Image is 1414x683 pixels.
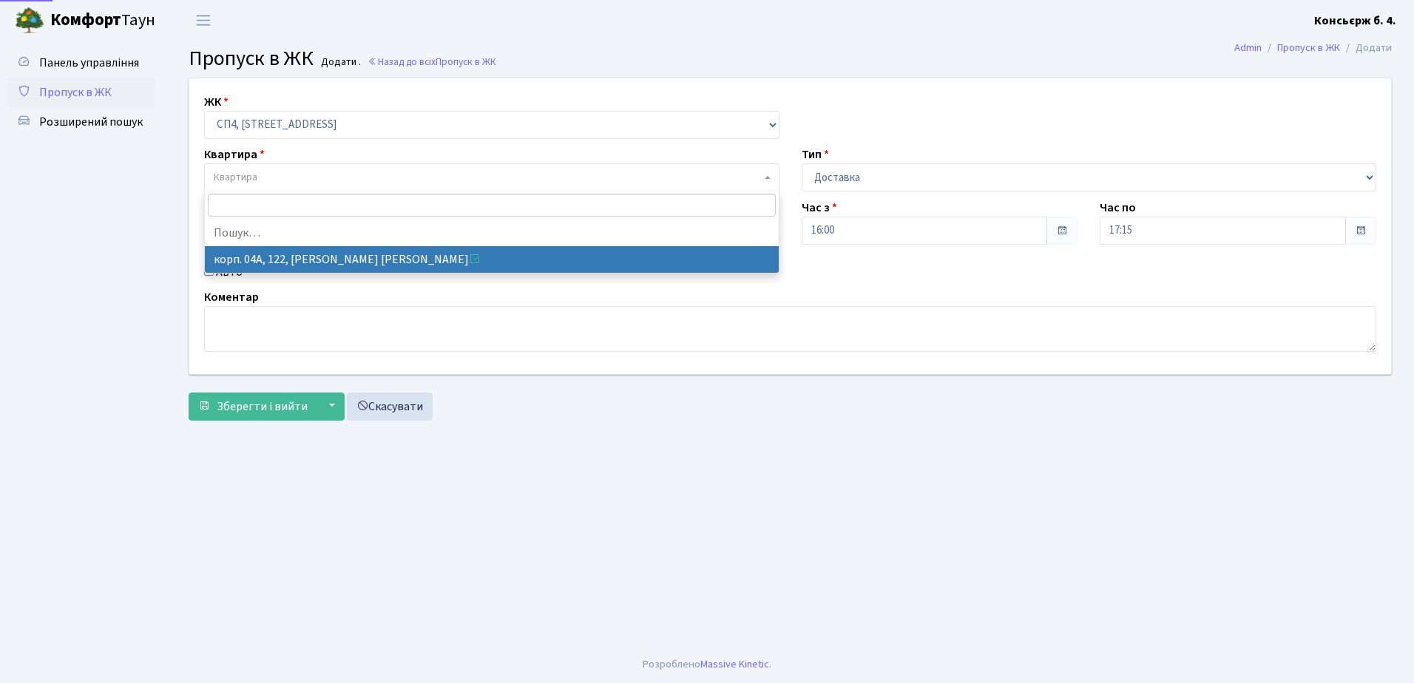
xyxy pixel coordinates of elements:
[205,220,779,246] li: Пошук…
[217,398,308,415] span: Зберегти і вийти
[15,6,44,35] img: logo.png
[39,55,139,71] span: Панель управління
[1314,12,1396,30] a: Консьєрж б. 4.
[50,8,121,32] b: Комфорт
[1314,13,1396,29] b: Консьєрж б. 4.
[189,44,314,73] span: Пропуск в ЖК
[204,288,259,306] label: Коментар
[643,656,771,673] div: Розроблено .
[185,8,222,33] button: Переключити навігацію
[39,114,143,130] span: Розширений пошук
[700,656,769,672] a: Massive Kinetic
[1212,33,1414,64] nav: breadcrumb
[204,93,229,111] label: ЖК
[1234,40,1262,55] a: Admin
[1277,40,1340,55] a: Пропуск в ЖК
[1100,199,1136,217] label: Час по
[802,199,837,217] label: Час з
[368,55,496,69] a: Назад до всіхПропуск в ЖК
[205,246,779,273] li: корп. 04А, 122, [PERSON_NAME] [PERSON_NAME]
[7,48,155,78] a: Панель управління
[318,56,361,69] small: Додати .
[436,55,496,69] span: Пропуск в ЖК
[1340,40,1392,56] li: Додати
[347,393,433,421] a: Скасувати
[7,78,155,107] a: Пропуск в ЖК
[50,8,155,33] span: Таун
[189,393,317,421] button: Зберегти і вийти
[39,84,112,101] span: Пропуск в ЖК
[204,146,265,163] label: Квартира
[7,107,155,137] a: Розширений пошук
[214,170,257,185] span: Квартира
[802,146,829,163] label: Тип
